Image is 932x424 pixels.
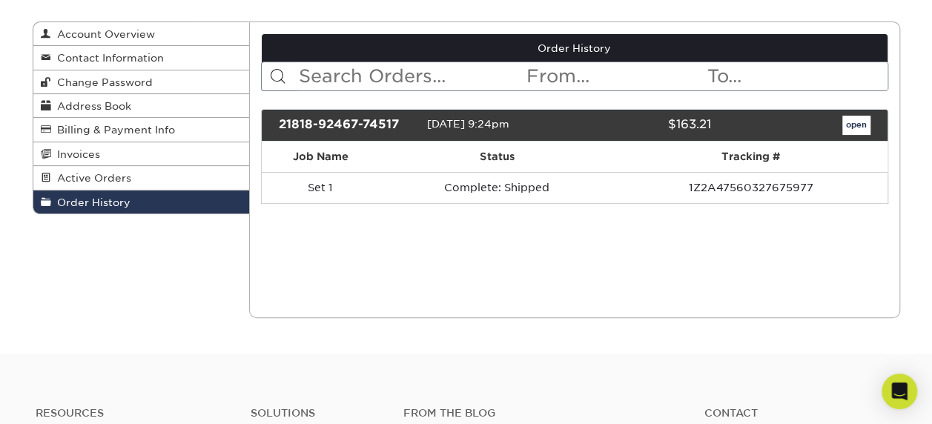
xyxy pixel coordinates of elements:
[51,100,131,112] span: Address Book
[262,172,380,203] td: Set 1
[36,407,228,420] h4: Resources
[262,142,380,172] th: Job Name
[842,116,870,135] a: open
[51,28,155,40] span: Account Overview
[882,374,917,409] div: Open Intercom Messenger
[51,76,153,88] span: Change Password
[525,62,706,90] input: From...
[262,34,888,62] a: Order History
[51,124,175,136] span: Billing & Payment Info
[33,191,250,213] a: Order History
[704,407,896,420] a: Contact
[564,116,722,135] div: $163.21
[403,407,664,420] h4: From the Blog
[33,166,250,190] a: Active Orders
[380,142,615,172] th: Status
[297,62,525,90] input: Search Orders...
[4,379,126,419] iframe: Google Customer Reviews
[615,172,888,203] td: 1Z2A47560327675977
[51,172,131,184] span: Active Orders
[33,22,250,46] a: Account Overview
[33,142,250,166] a: Invoices
[706,62,887,90] input: To...
[250,407,381,420] h4: Solutions
[380,172,615,203] td: Complete: Shipped
[33,94,250,118] a: Address Book
[615,142,888,172] th: Tracking #
[426,118,509,130] span: [DATE] 9:24pm
[51,52,164,64] span: Contact Information
[33,70,250,94] a: Change Password
[268,116,426,135] div: 21818-92467-74517
[51,196,130,208] span: Order History
[33,118,250,142] a: Billing & Payment Info
[51,148,100,160] span: Invoices
[33,46,250,70] a: Contact Information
